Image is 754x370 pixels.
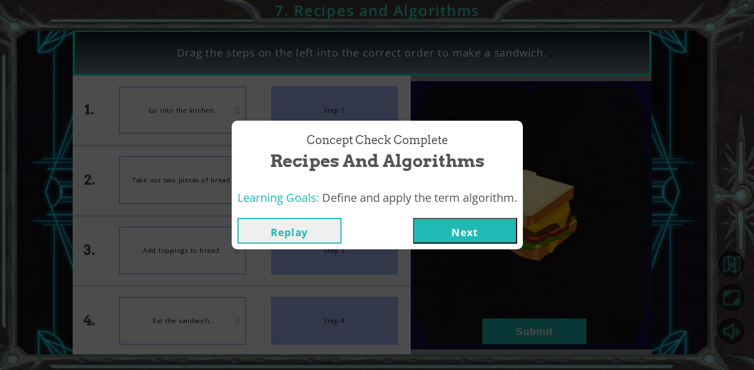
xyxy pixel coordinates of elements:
span: Concept Check Complete [307,132,448,149]
span: Define and apply the term algorithm. [322,190,517,205]
span: Learning Goals: [237,190,319,205]
button: Next [413,218,517,244]
span: Recipes and Algorithms [270,149,485,173]
button: Replay [237,218,342,244]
